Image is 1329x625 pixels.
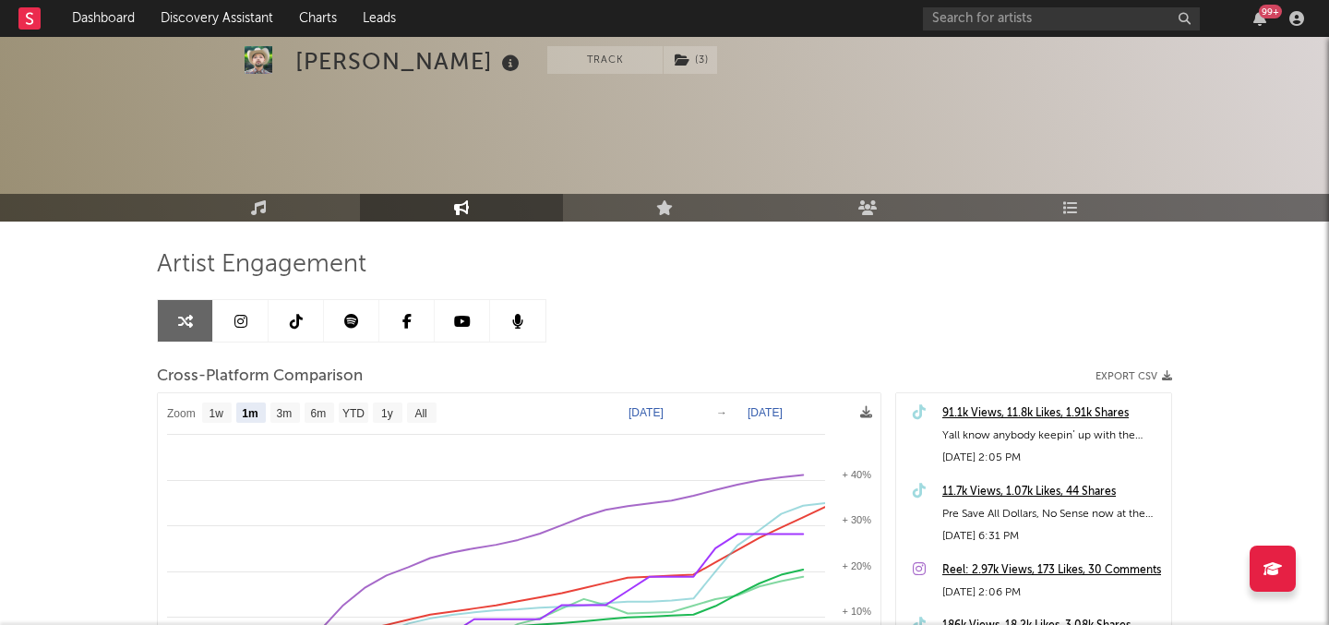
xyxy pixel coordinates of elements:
[277,407,293,420] text: 3m
[157,366,363,388] span: Cross-Platform Comparison
[748,406,783,419] text: [DATE]
[1096,371,1172,382] button: Export CSV
[1259,5,1282,18] div: 99 +
[311,407,327,420] text: 6m
[942,481,1162,503] a: 11.7k Views, 1.07k Likes, 44 Shares
[942,582,1162,604] div: [DATE] 2:06 PM
[716,406,727,419] text: →
[843,606,872,617] text: + 10%
[1253,11,1266,26] button: 99+
[942,403,1162,425] a: 91.1k Views, 11.8k Likes, 1.91k Shares
[923,7,1200,30] input: Search for artists
[843,560,872,571] text: + 20%
[942,425,1162,447] div: Yall know anybody keepin’ up with the Jones instead of paying their rent??? All Dollars, No Sense...
[381,407,393,420] text: 1y
[942,447,1162,469] div: [DATE] 2:05 PM
[664,46,717,74] button: (3)
[547,46,663,74] button: Track
[295,46,524,77] div: [PERSON_NAME]
[942,503,1162,525] div: Pre Save All Dollars, No Sense now at the link in my bio!!! Out [DATE]!!! Thank [PERSON_NAME] for...
[342,407,365,420] text: YTD
[242,407,257,420] text: 1m
[843,514,872,525] text: + 30%
[629,406,664,419] text: [DATE]
[167,407,196,420] text: Zoom
[414,407,426,420] text: All
[210,407,224,420] text: 1w
[843,469,872,480] text: + 40%
[942,525,1162,547] div: [DATE] 6:31 PM
[157,254,366,276] span: Artist Engagement
[942,559,1162,582] a: Reel: 2.97k Views, 173 Likes, 30 Comments
[663,46,718,74] span: ( 3 )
